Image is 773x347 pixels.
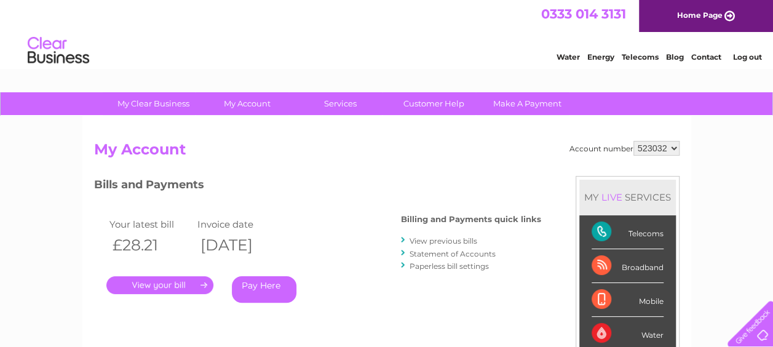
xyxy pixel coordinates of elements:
th: [DATE] [194,233,283,258]
a: My Account [196,92,298,115]
div: Clear Business is a trading name of Verastar Limited (registered in [GEOGRAPHIC_DATA] No. 3667643... [97,7,678,60]
div: Telecoms [592,215,664,249]
a: Contact [691,52,721,62]
div: LIVE [599,191,625,203]
a: Paperless bill settings [410,261,489,271]
a: Make A Payment [477,92,578,115]
div: Broadband [592,249,664,283]
a: . [106,276,213,294]
a: Customer Help [383,92,485,115]
div: Account number [569,141,680,156]
h2: My Account [94,141,680,164]
a: Water [557,52,580,62]
div: Mobile [592,283,664,317]
a: View previous bills [410,236,477,245]
a: Log out [732,52,761,62]
th: £28.21 [106,233,195,258]
div: MY SERVICES [579,180,676,215]
a: Blog [666,52,684,62]
td: Invoice date [194,216,283,233]
a: Telecoms [622,52,659,62]
h3: Bills and Payments [94,176,541,197]
a: Statement of Accounts [410,249,496,258]
a: Pay Here [232,276,296,303]
img: logo.png [27,32,90,70]
a: 0333 014 3131 [541,6,626,22]
h4: Billing and Payments quick links [401,215,541,224]
a: Energy [587,52,614,62]
td: Your latest bill [106,216,195,233]
a: My Clear Business [103,92,204,115]
a: Services [290,92,391,115]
